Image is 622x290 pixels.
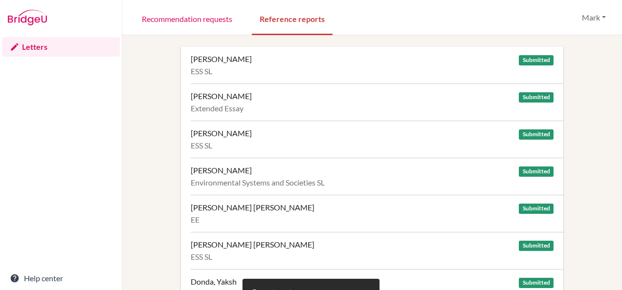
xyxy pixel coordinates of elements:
div: ESS SL [191,141,554,150]
div: Donda, Yaksh [191,277,237,287]
a: [PERSON_NAME] Submitted ESS SL [191,47,563,83]
div: ESS SL [191,252,554,262]
div: [PERSON_NAME] [191,166,252,175]
a: [PERSON_NAME] Submitted Environmental Systems and Societies SL [191,158,563,195]
span: Submitted [519,166,553,177]
a: Recommendation requests [134,1,240,35]
div: Environmental Systems and Societies SL [191,178,554,187]
a: [PERSON_NAME] [PERSON_NAME] Submitted EE [191,195,563,232]
div: EE [191,215,554,225]
img: Bridge-U [8,10,47,25]
div: [PERSON_NAME] [191,54,252,64]
button: Mark [578,8,610,27]
span: Submitted [519,55,553,65]
a: Reference reports [252,1,333,35]
div: [PERSON_NAME] [191,91,252,101]
a: [PERSON_NAME] [PERSON_NAME] Submitted ESS SL [191,232,563,269]
span: Submitted [519,129,553,140]
span: Submitted [519,92,553,103]
div: [PERSON_NAME] [PERSON_NAME] [191,240,314,249]
a: Help center [2,269,120,288]
a: [PERSON_NAME] Submitted Extended Essay [191,83,563,121]
span: Submitted [519,204,553,214]
a: Letters [2,37,120,57]
span: Submitted [519,278,553,288]
a: [PERSON_NAME] Submitted ESS SL [191,121,563,158]
span: Submitted [519,241,553,251]
div: [PERSON_NAME] [PERSON_NAME] [191,203,314,212]
div: [PERSON_NAME] [191,128,252,138]
div: ESS SL [191,66,554,76]
div: Extended Essay [191,104,554,113]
